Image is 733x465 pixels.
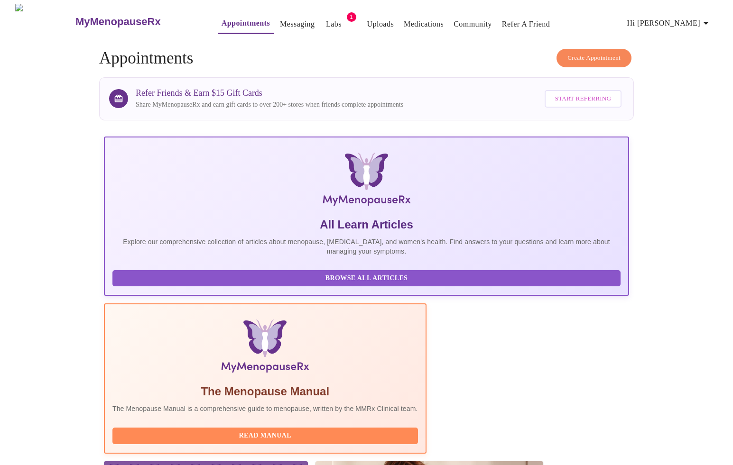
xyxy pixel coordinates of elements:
p: Share MyMenopauseRx and earn gift cards to over 200+ stores when friends complete appointments [136,100,403,109]
h4: Appointments [99,49,634,68]
span: Create Appointment [567,53,621,64]
a: Appointments [222,17,270,30]
h3: MyMenopauseRx [75,16,161,28]
span: Start Referring [555,93,611,104]
button: Community [450,15,496,34]
button: Uploads [363,15,398,34]
a: Community [454,18,492,31]
p: The Menopause Manual is a comprehensive guide to menopause, written by the MMRx Clinical team. [112,404,418,413]
h5: All Learn Articles [112,217,621,232]
span: Hi [PERSON_NAME] [627,17,712,30]
span: Browse All Articles [122,273,611,284]
a: Medications [404,18,444,31]
a: Start Referring [542,85,624,112]
a: MyMenopauseRx [74,5,198,38]
a: Messaging [280,18,315,31]
h3: Refer Friends & Earn $15 Gift Cards [136,88,403,98]
button: Create Appointment [557,49,631,67]
span: Read Manual [122,430,408,442]
a: Read Manual [112,431,420,439]
p: Explore our comprehensive collection of articles about menopause, [MEDICAL_DATA], and women's hea... [112,237,621,256]
button: Read Manual [112,428,418,444]
button: Labs [319,15,349,34]
button: Hi [PERSON_NAME] [623,14,715,33]
button: Medications [400,15,447,34]
img: MyMenopauseRx Logo [191,153,542,210]
button: Browse All Articles [112,270,621,287]
button: Refer a Friend [498,15,554,34]
a: Refer a Friend [502,18,550,31]
button: Appointments [218,14,274,34]
a: Uploads [367,18,394,31]
img: Menopause Manual [161,319,369,376]
a: Browse All Articles [112,274,623,282]
a: Labs [326,18,342,31]
button: Messaging [276,15,318,34]
button: Start Referring [545,90,622,108]
img: MyMenopauseRx Logo [15,4,74,39]
span: 1 [347,12,356,22]
h5: The Menopause Manual [112,384,418,399]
